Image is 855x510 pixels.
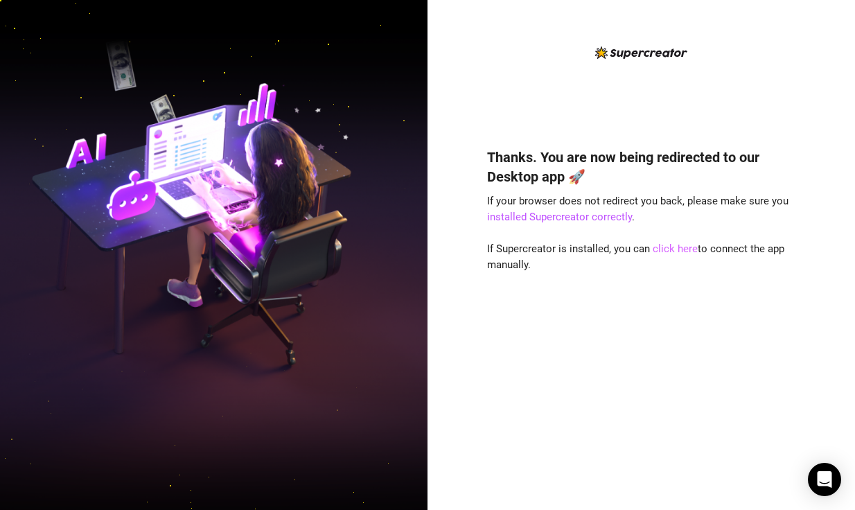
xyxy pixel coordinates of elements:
span: If your browser does not redirect you back, please make sure you . [487,195,788,224]
a: click here [653,243,698,255]
a: installed Supercreator correctly [487,211,632,223]
h4: Thanks. You are now being redirected to our Desktop app 🚀 [487,148,796,186]
div: Open Intercom Messenger [808,463,841,496]
span: If Supercreator is installed, you can to connect the app manually. [487,243,784,272]
img: logo-BBDzfeDw.svg [595,46,687,59]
